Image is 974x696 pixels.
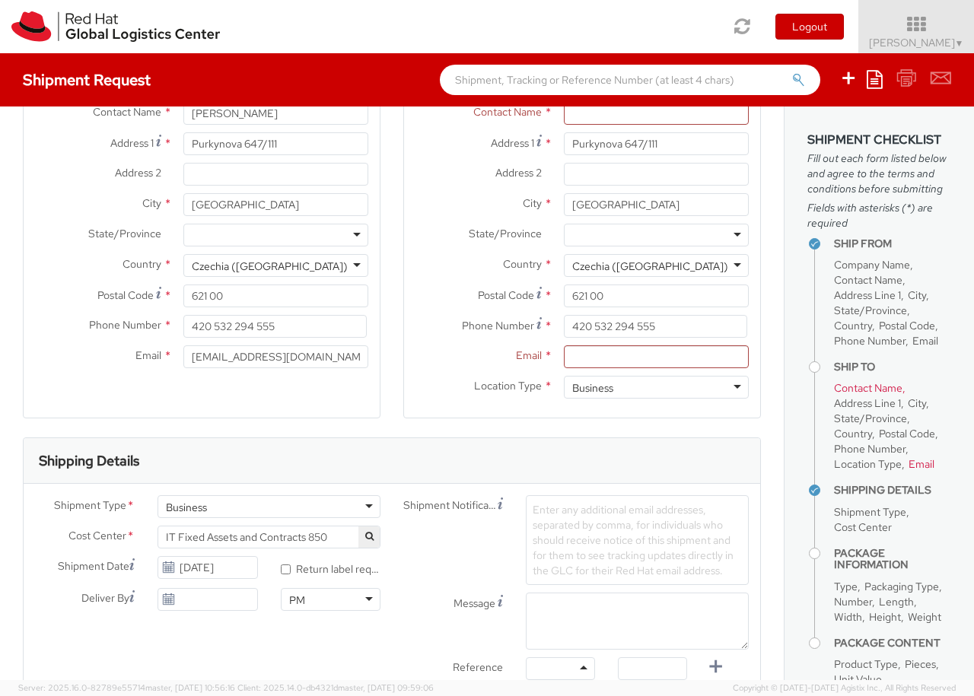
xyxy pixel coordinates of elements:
[834,288,901,302] span: Address Line 1
[469,227,542,240] span: State/Province
[89,318,161,332] span: Phone Number
[281,559,380,577] label: Return label required
[39,453,139,469] h3: Shipping Details
[834,457,902,471] span: Location Type
[110,136,154,150] span: Address 1
[807,151,951,196] span: Fill out each form listed below and agree to the terms and conditions before submitting
[572,259,728,274] div: Czechia ([GEOGRAPHIC_DATA])
[834,273,902,287] span: Contact Name
[834,657,898,671] span: Product Type
[879,595,914,609] span: Length
[869,36,964,49] span: [PERSON_NAME]
[166,500,207,515] div: Business
[93,105,161,119] span: Contact Name
[834,442,906,456] span: Phone Number
[135,348,161,362] span: Email
[834,485,951,496] h4: Shipping Details
[834,396,901,410] span: Address Line 1
[834,381,902,395] span: Contact Name
[834,412,907,425] span: State/Province
[11,11,220,42] img: rh-logistics-00dfa346123c4ec078e1.svg
[834,505,906,519] span: Shipment Type
[533,503,734,577] span: Enter any additional email addresses, separated by comma, for individuals who should receive noti...
[834,258,910,272] span: Company Name
[453,660,503,674] span: Reference
[88,227,161,240] span: State/Province
[158,526,380,548] span: IT Fixed Assets and Contracts 850
[142,196,161,210] span: City
[834,520,892,534] span: Cost Center
[338,682,434,693] span: master, [DATE] 09:59:06
[834,361,951,373] h4: Ship To
[834,672,882,686] span: Unit Value
[955,37,964,49] span: ▼
[775,14,844,40] button: Logout
[834,238,951,249] h4: Ship From
[908,610,941,624] span: Weight
[733,682,956,694] span: Copyright © [DATE]-[DATE] Agistix Inc., All Rights Reserved
[834,334,906,348] span: Phone Number
[289,593,305,608] div: PM
[23,72,151,88] h4: Shipment Request
[166,530,372,544] span: IT Fixed Assets and Contracts 850
[145,682,235,693] span: master, [DATE] 10:56:16
[54,497,126,515] span: Shipment Type
[81,590,129,606] span: Deliver By
[834,610,862,624] span: Width
[834,304,907,317] span: State/Province
[478,288,534,302] span: Postal Code
[18,682,235,693] span: Server: 2025.16.0-82789e55714
[879,319,935,332] span: Postal Code
[97,288,154,302] span: Postal Code
[68,528,126,545] span: Cost Center
[908,396,926,410] span: City
[491,136,534,150] span: Address 1
[516,348,542,362] span: Email
[869,610,901,624] span: Height
[123,257,161,271] span: Country
[807,133,951,147] h3: Shipment Checklist
[807,200,951,230] span: Fields with asterisks (*) are required
[58,558,129,574] span: Shipment Date
[864,580,939,593] span: Packaging Type
[454,596,495,610] span: Message
[474,379,542,392] span: Location Type
[572,380,613,396] div: Business
[462,319,534,332] span: Phone Number
[495,166,542,180] span: Address 2
[281,564,291,574] input: Return label required
[834,548,951,571] h4: Package Information
[834,595,872,609] span: Number
[237,682,434,693] span: Client: 2025.14.0-db4321d
[523,196,542,210] span: City
[834,427,872,440] span: Country
[192,259,348,274] div: Czechia ([GEOGRAPHIC_DATA])
[905,657,936,671] span: Pieces
[503,257,542,271] span: Country
[403,497,498,513] span: Shipment Notification
[908,288,926,302] span: City
[473,105,542,119] span: Contact Name
[879,427,935,440] span: Postal Code
[834,319,872,332] span: Country
[440,65,820,95] input: Shipment, Tracking or Reference Number (at least 4 chars)
[115,166,161,180] span: Address 2
[912,334,938,348] span: Email
[834,580,858,593] span: Type
[834,637,951,649] h4: Package Content
[909,457,934,471] span: Email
